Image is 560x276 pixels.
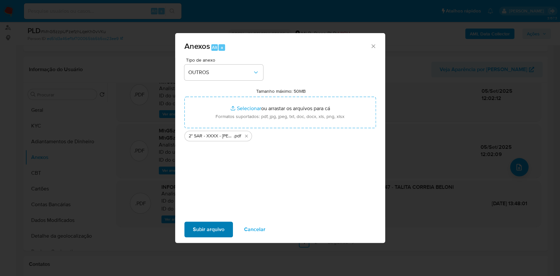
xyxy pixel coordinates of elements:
[212,44,217,50] span: Alt
[184,65,263,80] button: OUTROS
[188,69,253,76] span: OUTROS
[184,222,233,237] button: Subir arquivo
[242,132,250,140] button: Excluir 2° SAR - XXXX - Talita Correia Beloni05216520147 - TALITA CORREIA BELONI.pdf
[193,222,224,237] span: Subir arquivo
[184,128,376,141] ul: Arquivos selecionados
[370,43,376,49] button: Fechar
[186,58,265,62] span: Tipo de anexo
[256,88,306,94] label: Tamanho máximo: 50MB
[184,40,210,52] span: Anexos
[234,133,241,139] span: .pdf
[221,44,223,50] span: a
[189,133,234,139] span: 2° SAR - XXXX - [PERSON_NAME] Beloni05216520147 - [PERSON_NAME]
[236,222,274,237] button: Cancelar
[244,222,265,237] span: Cancelar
